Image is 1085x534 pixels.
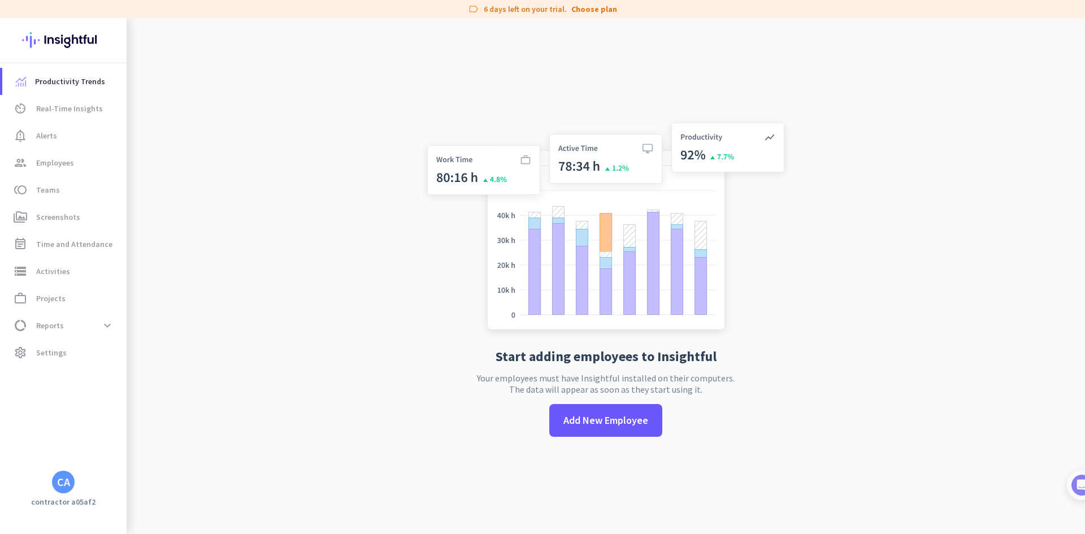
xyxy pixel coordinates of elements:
span: Reports [36,319,64,332]
span: Screenshots [36,210,80,224]
a: settingsSettings [2,339,127,366]
p: Your employees must have Insightful installed on their computers. The data will appear as soon as... [477,372,735,395]
a: work_outlineProjects [2,285,127,312]
span: Add New Employee [563,413,648,428]
i: event_note [14,237,27,251]
span: Real-Time Insights [36,102,103,115]
a: notification_importantAlerts [2,122,127,149]
span: Settings [36,346,67,359]
i: data_usage [14,319,27,332]
span: Time and Attendance [36,237,112,251]
span: Alerts [36,129,57,142]
button: expand_more [97,315,118,336]
a: event_noteTime and Attendance [2,231,127,258]
span: Teams [36,183,60,197]
i: toll [14,183,27,197]
i: settings [14,346,27,359]
a: Choose plan [571,3,617,15]
button: Add New Employee [549,404,662,437]
img: menu-item [16,76,26,86]
span: Activities [36,264,70,278]
i: label [468,3,479,15]
a: storageActivities [2,258,127,285]
a: perm_mediaScreenshots [2,203,127,231]
i: notification_important [14,129,27,142]
span: Employees [36,156,74,170]
div: CA [57,476,70,488]
a: tollTeams [2,176,127,203]
a: groupEmployees [2,149,127,176]
i: perm_media [14,210,27,224]
span: Projects [36,292,66,305]
span: Productivity Trends [35,75,105,88]
img: no-search-results [419,116,793,341]
img: Insightful logo [22,18,105,62]
a: menu-itemProductivity Trends [2,68,127,95]
a: data_usageReportsexpand_more [2,312,127,339]
i: storage [14,264,27,278]
i: work_outline [14,292,27,305]
a: av_timerReal-Time Insights [2,95,127,122]
h2: Start adding employees to Insightful [496,350,717,363]
i: group [14,156,27,170]
i: av_timer [14,102,27,115]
